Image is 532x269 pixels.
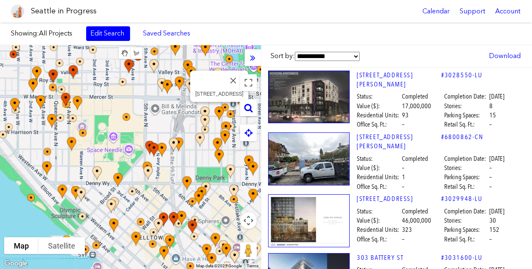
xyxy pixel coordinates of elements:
[402,120,404,129] span: –
[31,6,97,16] h1: Seattle in Progress
[444,120,488,129] span: Retail Sq. Ft.:
[402,173,405,182] span: 1
[223,71,243,91] button: Close
[402,182,404,191] span: –
[444,225,488,234] span: Parking Spaces:
[39,29,72,37] span: All Projects
[402,235,404,244] span: –
[489,111,496,120] span: 15
[4,237,38,254] button: Show street map
[444,173,488,182] span: Parking Spaces:
[240,74,257,91] button: Toggle fullscreen view
[357,120,401,129] span: Office Sq. Ft.:
[357,216,401,225] span: Value ($):
[402,92,428,101] span: Completed
[119,47,130,59] button: Stop drawing
[240,242,257,259] button: Drag Pegman onto the map to open Street View
[489,182,492,191] span: –
[268,132,350,185] img: 309_W_KINNEAR_PL_SEATTLE.jpg
[489,207,504,216] span: [DATE]
[357,163,401,173] span: Value ($):
[489,163,492,173] span: –
[240,212,257,229] button: Map camera controls
[247,264,258,268] a: Terms
[444,163,488,173] span: Stories:
[357,182,401,191] span: Office Sq. Ft.:
[489,154,504,163] span: [DATE]
[2,258,30,269] a: Open this area in Google Maps (opens a new window)
[444,154,488,163] span: Completion Date:
[444,207,488,216] span: Completion Date:
[402,102,431,111] span: 17,000,000
[444,111,488,120] span: Parking Spaces:
[357,235,401,244] span: Office Sq. Ft.:
[402,216,431,225] span: 46,000,000
[11,29,78,38] label: Showing:
[402,111,409,120] span: 93
[402,225,412,234] span: 323
[357,92,401,101] span: Status:
[444,235,488,244] span: Retail Sq. Ft.:
[485,49,525,63] a: Download
[441,132,483,142] a: #6800862-CN
[195,91,243,97] div: [STREET_ADDRESS]
[441,194,483,203] a: #3029948-LU
[86,26,130,41] a: Edit Search
[130,47,142,59] button: Draw a shape
[268,194,350,247] img: 1.jpg
[357,102,401,111] span: Value ($):
[138,26,195,41] a: Saved Searches
[441,253,483,262] a: #3031600-LU
[489,173,492,182] span: –
[444,216,488,225] span: Stories:
[357,111,401,120] span: Residential Units:
[444,182,488,191] span: Retail Sq. Ft.:
[402,163,404,173] span: –
[357,253,441,262] a: 303 BATTERY ST
[357,225,401,234] span: Residential Units:
[357,132,441,151] a: [STREET_ADDRESS][PERSON_NAME]
[444,92,488,101] span: Completion Date:
[402,207,428,216] span: Completed
[489,92,504,101] span: [DATE]
[489,216,496,225] span: 30
[402,154,428,163] span: Completed
[271,51,360,61] label: Sort by:
[38,237,85,254] button: Show satellite imagery
[295,52,360,61] select: Sort by:
[444,102,488,111] span: Stories:
[268,71,350,124] img: 1.jpg
[489,225,499,234] span: 152
[357,71,441,89] a: [STREET_ADDRESS][PERSON_NAME]
[441,71,483,80] a: #3028550-LU
[357,207,401,216] span: Status:
[357,173,401,182] span: Residential Units:
[489,102,493,111] span: 8
[357,154,401,163] span: Status:
[2,258,30,269] img: Google
[489,235,492,244] span: –
[489,120,492,129] span: –
[11,5,24,18] img: favicon-96x96.png
[196,264,242,268] span: Map data ©2025 Google
[357,194,441,203] a: [STREET_ADDRESS]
